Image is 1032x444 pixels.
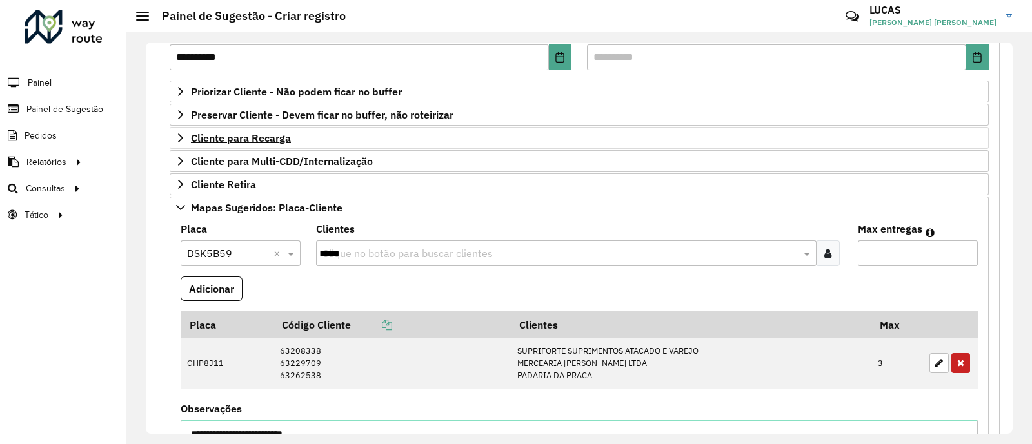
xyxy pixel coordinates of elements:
[966,44,989,70] button: Choose Date
[25,129,57,142] span: Pedidos
[838,3,866,30] a: Contato Rápido
[170,173,989,195] a: Cliente Retira
[273,311,511,338] th: Código Cliente
[510,311,871,338] th: Clientes
[149,9,346,23] h2: Painel de Sugestão - Criar registro
[26,182,65,195] span: Consultas
[191,179,256,189] span: Cliente Retira
[191,86,402,97] span: Priorizar Cliente - Não podem ficar no buffer
[926,227,935,238] em: Máximo de clientes que serão colocados na mesma rota com os clientes informados
[170,81,989,102] a: Priorizar Cliente - Não podem ficar no buffer
[181,401,242,416] label: Observações
[510,338,871,389] td: SUPRIFORTE SUPRIMENTOS ATACADO E VAREJO MERCEARIA [PERSON_NAME] LTDA PADARIA DA PRACA
[25,208,48,222] span: Tático
[181,311,273,338] th: Placa
[28,76,52,90] span: Painel
[549,44,571,70] button: Choose Date
[26,155,66,169] span: Relatórios
[858,221,922,236] label: Max entregas
[170,127,989,149] a: Cliente para Recarga
[871,311,923,338] th: Max
[273,338,511,389] td: 63208338 63229709 63262538
[26,102,103,116] span: Painel de Sugestão
[351,318,392,331] a: Copiar
[170,197,989,218] a: Mapas Sugeridos: Placa-Cliente
[191,110,453,120] span: Preservar Cliente - Devem ficar no buffer, não roteirizar
[181,221,207,236] label: Placa
[181,338,273,389] td: GHP8J11
[869,4,997,16] h3: LUCAS
[181,276,243,301] button: Adicionar
[869,17,997,28] span: [PERSON_NAME] [PERSON_NAME]
[191,156,373,166] span: Cliente para Multi-CDD/Internalização
[191,202,342,213] span: Mapas Sugeridos: Placa-Cliente
[191,133,291,143] span: Cliente para Recarga
[170,104,989,126] a: Preservar Cliente - Devem ficar no buffer, não roteirizar
[871,338,923,389] td: 3
[273,246,284,261] span: Clear all
[170,150,989,172] a: Cliente para Multi-CDD/Internalização
[316,221,355,236] label: Clientes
